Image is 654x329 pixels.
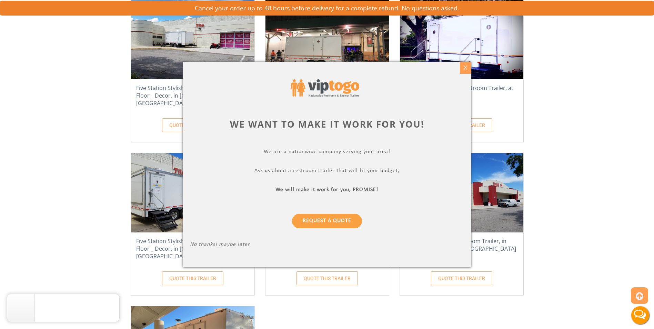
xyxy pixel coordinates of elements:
b: We will make it work for you, PROMISE! [276,187,379,192]
img: viptogo logo [291,79,360,97]
div: X [460,62,471,74]
a: Request a Quote [292,213,362,228]
p: Ask us about a restroom trailer that will fit your budget, [190,167,464,175]
p: We are a nationwide company serving your area! [190,148,464,156]
button: Live Chat [626,301,654,329]
p: No thanks! maybe later [190,241,464,249]
div: We want to make it work for you! [190,118,464,130]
